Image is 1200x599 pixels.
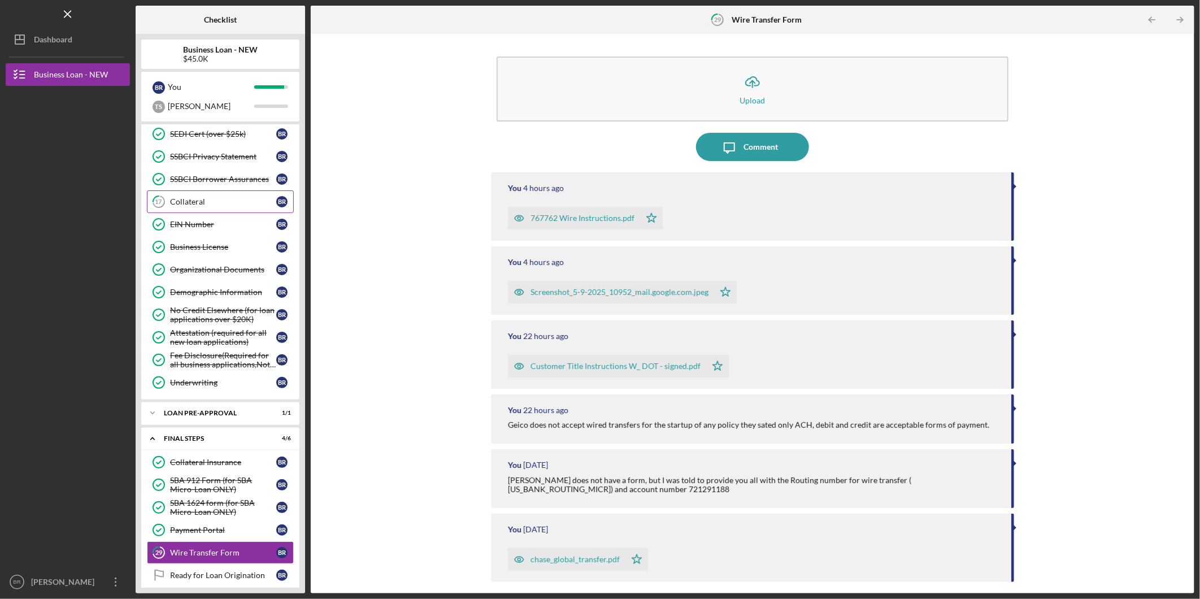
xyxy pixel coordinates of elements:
a: Collateral InsuranceBR [147,451,294,474]
div: SBA 1624 form (for SBA Micro-Loan ONLY) [170,498,276,516]
div: EIN Number [170,220,276,229]
div: SSBCI Privacy Statement [170,152,276,161]
div: B R [276,264,288,275]
div: B R [276,287,288,298]
div: Business License [170,242,276,251]
div: 767762 Wire Instructions.pdf [531,214,634,223]
a: SEDI Cert (over $25k)BR [147,123,294,145]
a: Ready for Loan OriginationBR [147,564,294,587]
tspan: 17 [155,198,163,206]
div: Demographic Information [170,288,276,297]
tspan: 29 [155,549,163,557]
div: Wire Transfer Form [170,548,276,557]
div: Comment [744,133,778,161]
a: EIN NumberBR [147,213,294,236]
div: B R [276,173,288,185]
a: SSBCI Privacy StatementBR [147,145,294,168]
div: B R [276,377,288,388]
div: Customer Title Instructions W_ DOT - signed.pdf [531,362,701,371]
a: Payment PortalBR [147,519,294,541]
a: UnderwritingBR [147,371,294,394]
div: Collateral [170,197,276,206]
b: Business Loan - NEW [183,45,258,54]
tspan: 29 [714,16,721,23]
div: chase_global_transfer.pdf [531,555,620,564]
a: 17CollateralBR [147,190,294,213]
div: B R [276,309,288,320]
div: SBA 912 Form (for SBA Micro-Loan ONLY) [170,476,276,494]
b: Wire Transfer Form [732,15,802,24]
div: You [508,525,521,534]
div: B R [276,241,288,253]
div: B R [276,547,288,558]
div: SEDI Cert (over $25k) [170,129,276,138]
div: B R [276,151,288,162]
time: 2025-09-04 15:51 [523,525,548,534]
a: Business LicenseBR [147,236,294,258]
div: Geico does not accept wired transfers for the startup of any policy they sated only ACH, debit an... [508,420,989,429]
div: Underwriting [170,378,276,387]
div: You [508,258,521,267]
div: No Credit Elsewhere (for loan applications over $20K) [170,306,276,324]
div: You [168,77,254,97]
a: Attestation (required for all new loan applications)BR [147,326,294,349]
div: B R [276,354,288,366]
a: SBA 912 Form (for SBA Micro-Loan ONLY)BR [147,474,294,496]
div: FINAL STEPS [164,435,263,442]
button: Comment [696,133,809,161]
a: SBA 1624 form (for SBA Micro-Loan ONLY)BR [147,496,294,519]
button: BR[PERSON_NAME] [6,571,130,593]
time: 2025-09-04 15:57 [523,461,548,470]
div: B R [153,81,165,94]
time: 2025-09-05 15:10 [523,258,564,267]
div: B R [276,219,288,230]
time: 2025-09-04 21:35 [523,332,568,341]
div: B R [276,502,288,513]
time: 2025-09-04 21:18 [523,406,568,415]
div: B R [276,196,288,207]
a: SSBCI Borrower AssurancesBR [147,168,294,190]
div: Upload [740,96,765,105]
button: Dashboard [6,28,130,51]
div: Dashboard [34,28,72,54]
a: Demographic InformationBR [147,281,294,303]
a: Organizational DocumentsBR [147,258,294,281]
div: 1 / 1 [271,410,291,416]
div: Ready for Loan Origination [170,571,276,580]
a: 29Wire Transfer FormBR [147,541,294,564]
button: Customer Title Instructions W_ DOT - signed.pdf [508,355,729,377]
div: LOAN PRE-APPROVAL [164,410,263,416]
div: Fee Disclosure(Required for all business applications,Not needed for Contractor loans) [170,351,276,369]
div: B R [276,457,288,468]
div: [PERSON_NAME] [168,97,254,116]
div: You [508,332,521,341]
div: Business Loan - NEW [34,63,108,89]
button: Business Loan - NEW [6,63,130,86]
button: Screenshot_5-9-2025_10952_mail.google.com.jpeg [508,281,737,303]
button: chase_global_transfer.pdf [508,548,648,571]
div: You [508,184,521,193]
div: $45.0K [183,54,258,63]
div: You [508,461,521,470]
div: Collateral Insurance [170,458,276,467]
div: B R [276,128,288,140]
a: Fee Disclosure(Required for all business applications,Not needed for Contractor loans)BR [147,349,294,371]
div: B R [276,332,288,343]
text: BR [13,579,20,585]
b: Checklist [204,15,237,24]
div: B R [276,570,288,581]
div: B R [276,524,288,536]
div: 4 / 6 [271,435,291,442]
div: B R [276,479,288,491]
div: [PERSON_NAME] does not have a form, but I was told to provide you all with the Routing number for... [508,476,1000,494]
div: Attestation (required for all new loan applications) [170,328,276,346]
div: Organizational Documents [170,265,276,274]
div: You [508,406,521,415]
div: [PERSON_NAME] [28,571,102,596]
div: Screenshot_5-9-2025_10952_mail.google.com.jpeg [531,288,708,297]
a: No Credit Elsewhere (for loan applications over $20K)BR [147,303,294,326]
div: Payment Portal [170,526,276,535]
div: T S [153,101,165,113]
